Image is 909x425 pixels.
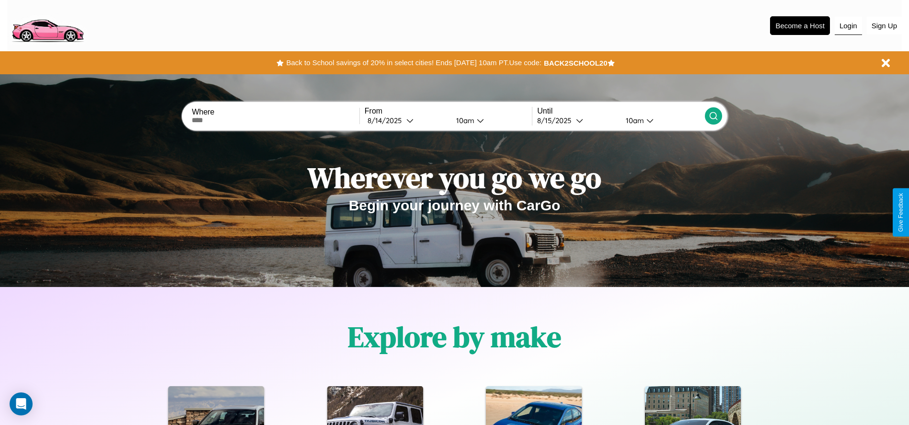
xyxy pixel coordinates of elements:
div: Give Feedback [897,193,904,232]
div: 8 / 15 / 2025 [537,116,576,125]
button: 8/14/2025 [365,115,449,126]
label: Until [537,107,704,115]
label: From [365,107,532,115]
div: 10am [621,116,646,125]
div: 10am [451,116,477,125]
div: Open Intercom Messenger [10,392,33,415]
img: logo [7,5,88,45]
b: BACK2SCHOOL20 [544,59,608,67]
button: 10am [618,115,705,126]
div: 8 / 14 / 2025 [368,116,406,125]
label: Where [192,108,359,116]
button: 10am [449,115,532,126]
h1: Explore by make [348,317,561,356]
button: Become a Host [770,16,830,35]
button: Login [835,17,862,35]
button: Back to School savings of 20% in select cities! Ends [DATE] 10am PT.Use code: [284,56,543,69]
button: Sign Up [867,17,902,34]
